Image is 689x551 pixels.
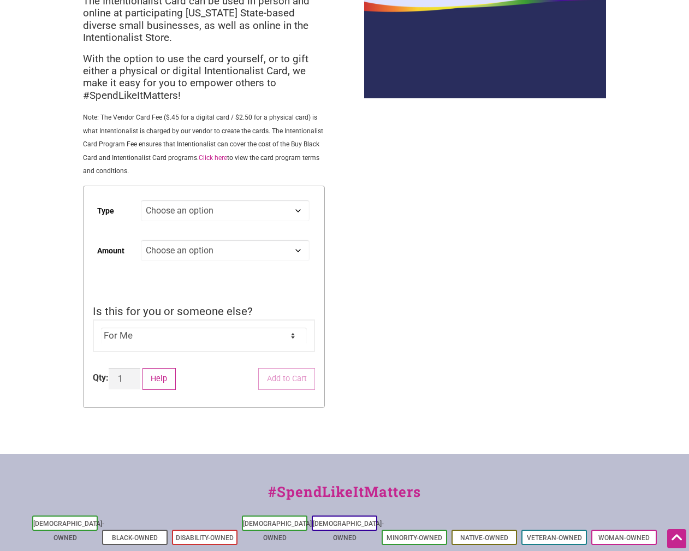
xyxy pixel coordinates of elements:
[97,239,124,263] label: Amount
[667,529,686,548] div: Scroll Back to Top
[93,371,109,384] div: Qty:
[97,199,114,223] label: Type
[93,305,253,318] span: Is this for you or someone else?
[598,534,650,542] a: Woman-Owned
[176,534,234,542] a: Disability-Owned
[83,114,323,175] span: Note: The Vendor Card Fee ($.45 for a digital card / $2.50 for a physical card) is what Intention...
[460,534,508,542] a: Native-Owned
[101,328,307,344] select: Is this for you or someone else?
[109,368,140,389] input: Product quantity
[33,520,104,542] a: [DEMOGRAPHIC_DATA]-Owned
[313,520,384,542] a: [DEMOGRAPHIC_DATA]-Owned
[83,53,325,102] p: With the option to use the card yourself, or to gift either a physical or digital Intentionalist ...
[199,154,227,162] a: Click here
[142,368,176,390] button: Help
[112,534,158,542] a: Black-Owned
[258,368,315,390] button: Add to Cart
[243,520,314,542] a: [DEMOGRAPHIC_DATA]-Owned
[527,534,582,542] a: Veteran-Owned
[387,534,442,542] a: Minority-Owned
